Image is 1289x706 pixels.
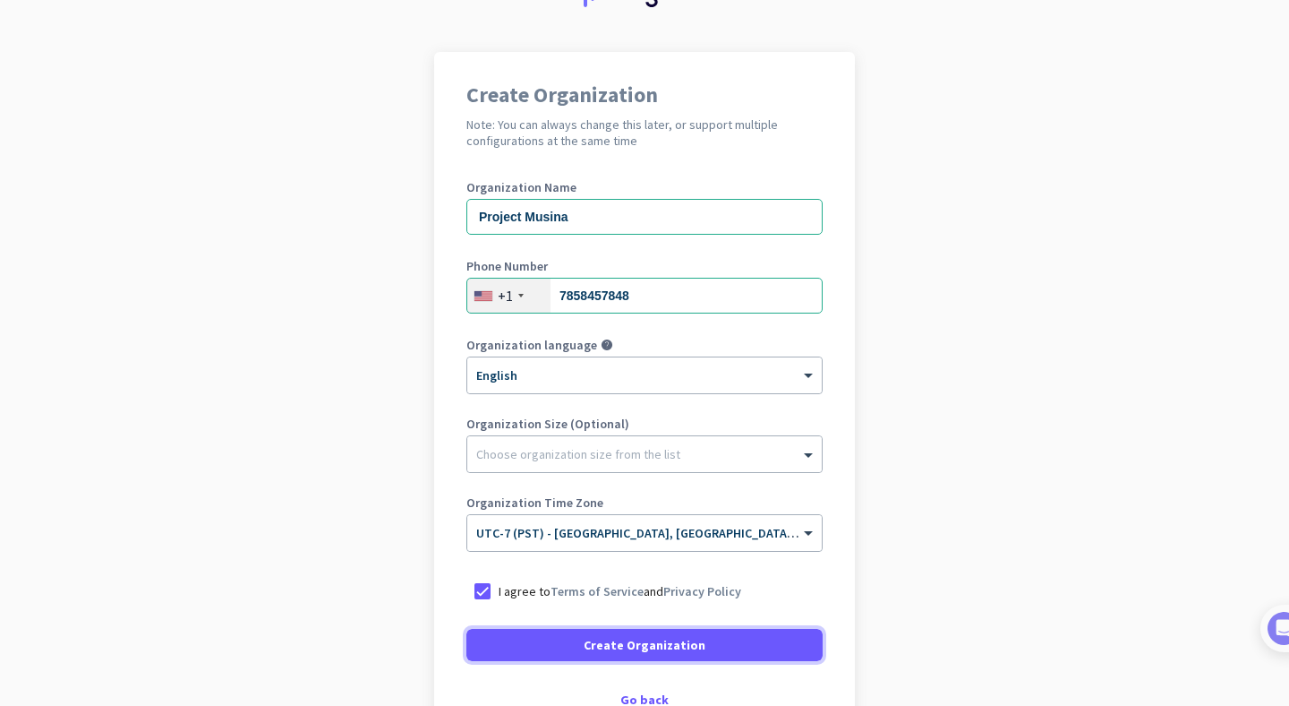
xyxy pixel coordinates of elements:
a: Terms of Service [551,583,644,599]
label: Organization language [466,339,597,351]
div: Go back [466,693,823,706]
button: Create Organization [466,629,823,661]
label: Organization Name [466,181,823,194]
input: 201-555-0123 [466,278,823,314]
p: I agree to and [499,582,741,600]
div: +1 [498,287,513,305]
label: Organization Time Zone [466,496,823,509]
a: Privacy Policy [663,583,741,599]
i: help [601,339,613,351]
label: Organization Size (Optional) [466,418,823,430]
h1: Create Organization [466,84,823,106]
h2: Note: You can always change this later, or support multiple configurations at the same time [466,116,823,149]
span: Create Organization [584,636,705,654]
label: Phone Number [466,260,823,272]
input: What is the name of your organization? [466,199,823,235]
